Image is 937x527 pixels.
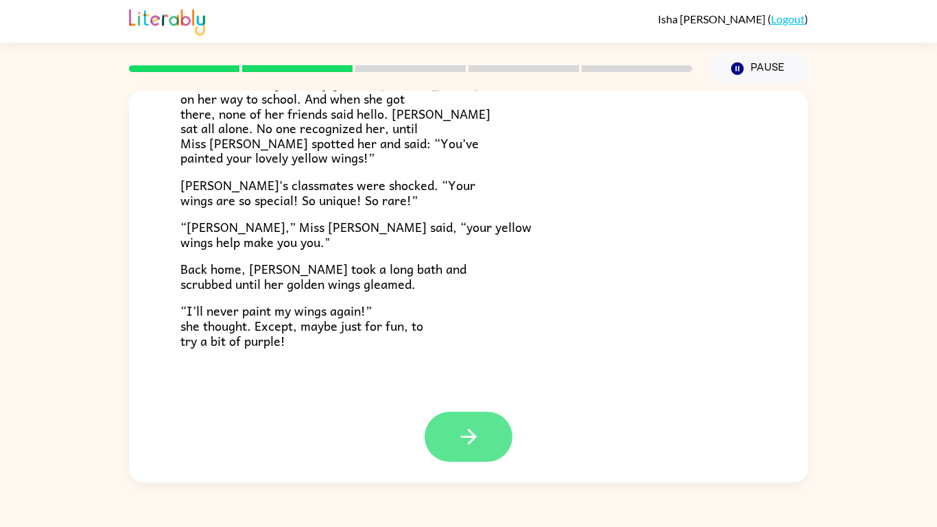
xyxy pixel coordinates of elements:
[180,217,532,252] span: “[PERSON_NAME],” Miss [PERSON_NAME] said, “your yellow wings help make you you."
[709,53,808,84] button: Pause
[771,12,805,25] a: Logout
[658,12,808,25] div: ( )
[180,175,475,210] span: [PERSON_NAME]'s classmates were shocked. “Your wings are so special! So unique! So rare!”
[129,5,205,36] img: Literably
[180,73,490,167] span: The next morning, nobody greeted [PERSON_NAME] on her way to school. And when she got there, none...
[658,12,768,25] span: Isha [PERSON_NAME]
[180,259,466,294] span: Back home, [PERSON_NAME] took a long bath and scrubbed until her golden wings gleamed.
[180,301,423,350] span: “I’ll never paint my wings again!” she thought. Except, maybe just for fun, to try a bit of purple!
